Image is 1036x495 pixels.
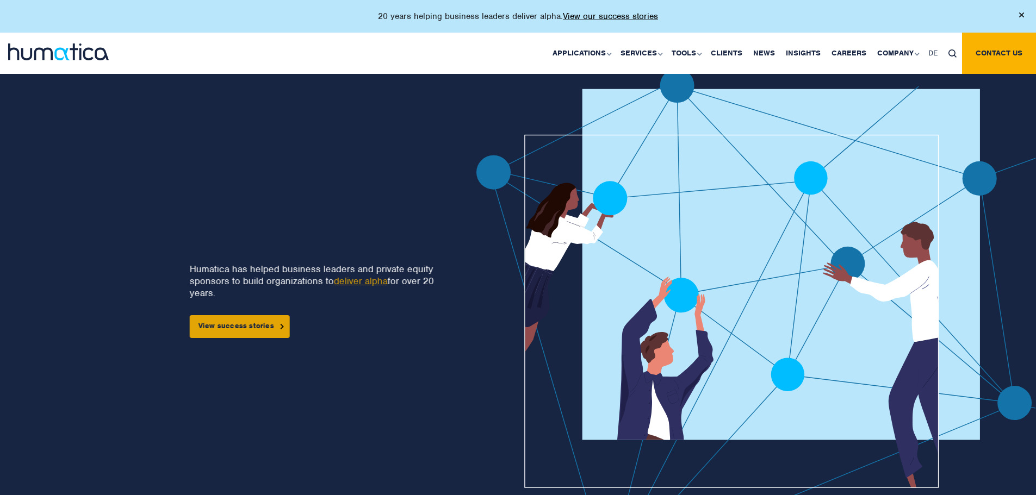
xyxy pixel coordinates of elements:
[378,11,658,22] p: 20 years helping business leaders deliver alpha.
[948,49,957,58] img: search_icon
[923,33,943,74] a: DE
[928,48,938,58] span: DE
[563,11,658,22] a: View our success stories
[615,33,666,74] a: Services
[666,33,705,74] a: Tools
[780,33,826,74] a: Insights
[189,263,441,299] p: Humatica has helped business leaders and private equity sponsors to build organizations to for ov...
[189,315,289,338] a: View success stories
[547,33,615,74] a: Applications
[872,33,923,74] a: Company
[962,33,1036,74] a: Contact us
[8,43,109,60] img: logo
[281,324,284,329] img: arrowicon
[705,33,748,74] a: Clients
[748,33,780,74] a: News
[826,33,872,74] a: Careers
[333,275,387,287] a: deliver alpha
